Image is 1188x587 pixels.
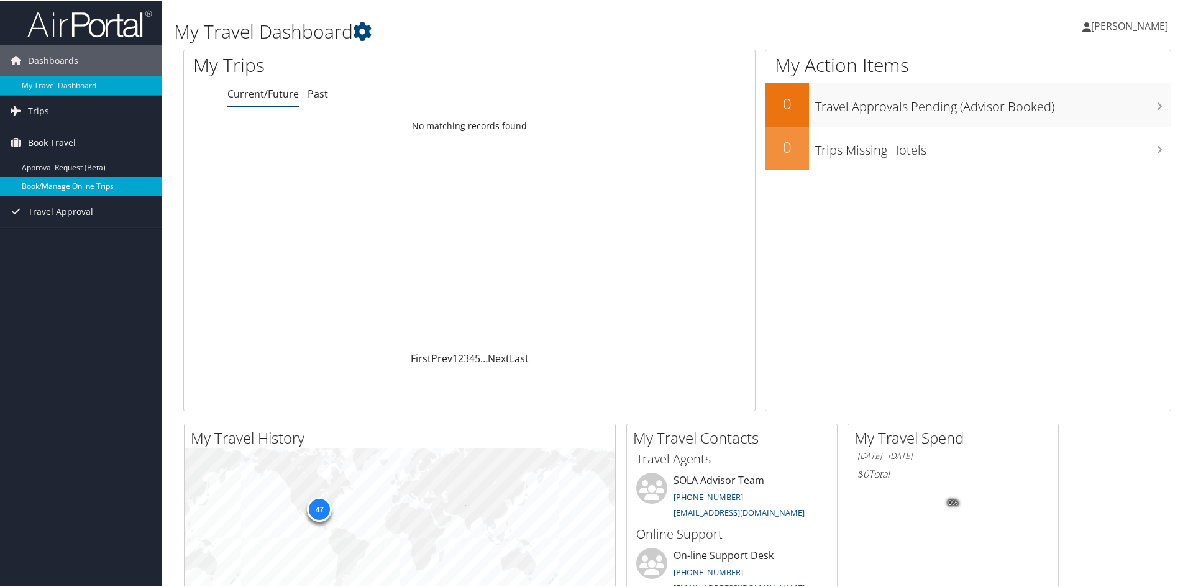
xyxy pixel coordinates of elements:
span: Travel Approval [28,195,93,226]
h3: Trips Missing Hotels [815,134,1171,158]
a: Current/Future [227,86,299,99]
span: [PERSON_NAME] [1091,18,1168,32]
span: Book Travel [28,126,76,157]
a: Prev [431,350,452,364]
h1: My Action Items [765,51,1171,77]
a: [PHONE_NUMBER] [674,565,743,576]
a: 1 [452,350,458,364]
h1: My Travel Dashboard [174,17,845,43]
h2: 0 [765,92,809,113]
h2: My Travel Contacts [633,426,837,447]
span: Trips [28,94,49,125]
a: Last [509,350,529,364]
img: airportal-logo.png [27,8,152,37]
li: SOLA Advisor Team [630,471,834,522]
span: … [480,350,488,364]
div: 47 [307,496,332,521]
h1: My Trips [193,51,508,77]
a: 5 [475,350,480,364]
a: 3 [464,350,469,364]
h6: [DATE] - [DATE] [857,449,1049,461]
a: Past [308,86,328,99]
h6: Total [857,466,1049,480]
span: Dashboards [28,44,78,75]
a: 0Trips Missing Hotels [765,125,1171,169]
h3: Online Support [636,524,828,542]
h3: Travel Approvals Pending (Advisor Booked) [815,91,1171,114]
a: [PERSON_NAME] [1082,6,1181,43]
h2: My Travel History [191,426,615,447]
a: 4 [469,350,475,364]
span: $0 [857,466,869,480]
a: [EMAIL_ADDRESS][DOMAIN_NAME] [674,506,805,517]
a: [PHONE_NUMBER] [674,490,743,501]
h2: My Travel Spend [854,426,1058,447]
a: 2 [458,350,464,364]
h3: Travel Agents [636,449,828,466]
a: 0Travel Approvals Pending (Advisor Booked) [765,82,1171,125]
td: No matching records found [184,114,755,136]
tspan: 0% [948,498,958,506]
a: First [411,350,431,364]
h2: 0 [765,135,809,157]
a: Next [488,350,509,364]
